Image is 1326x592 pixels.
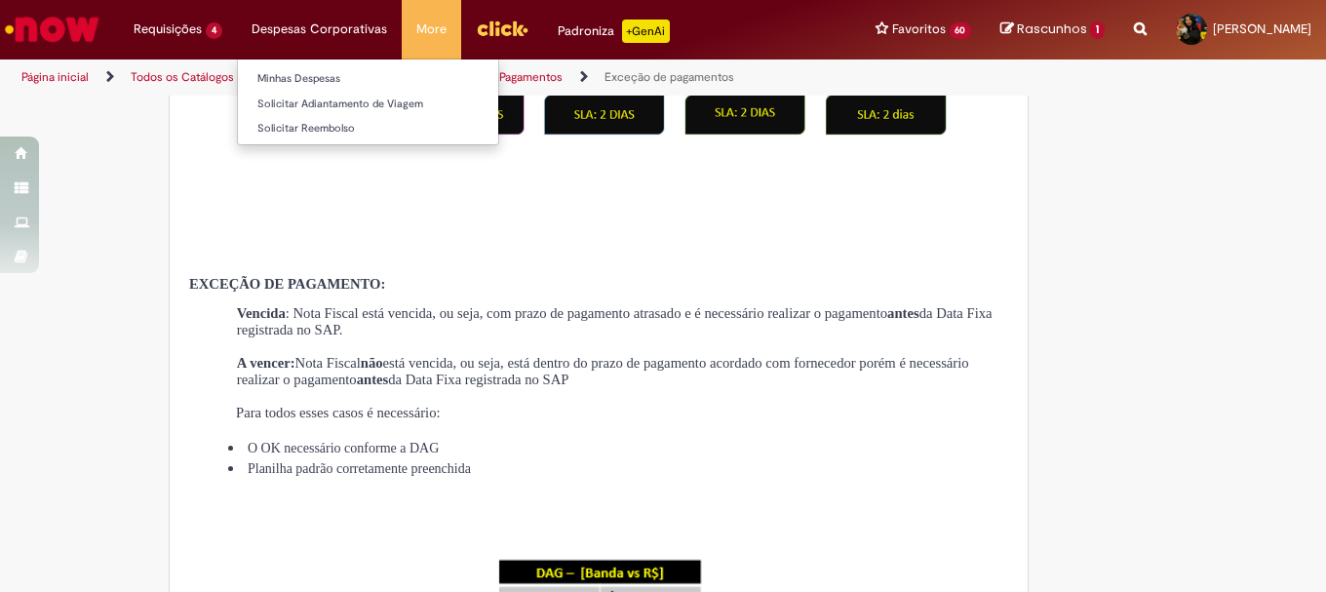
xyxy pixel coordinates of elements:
span: Nota Fiscal está vencida, ou seja, está dentro do prazo de pagamento acordado com fornecedor poré... [237,355,969,387]
a: Solicitar Adiantamento de Viagem [238,94,498,115]
span: Para todos esses casos é necessário: [236,405,441,437]
strong: antes [357,372,389,387]
img: ServiceNow [2,10,102,49]
p: +GenAi [622,20,670,43]
span: 1 [1090,21,1105,39]
span: EXCEÇÃO DE PAGAMENTO: [189,276,385,292]
span: Planilha padrão corretamente preenchida [248,461,471,476]
span: 60 [950,22,972,39]
a: Pagamentos [499,69,563,85]
span: Despesas Corporativas [252,20,387,39]
a: Rascunhos [1000,20,1105,39]
span: Rascunhos [1017,20,1087,38]
span: O OK necessário conforme a DAG [248,441,439,455]
a: Solicitar Reembolso [238,118,498,139]
img: click_logo_yellow_360x200.png [476,14,528,43]
span: 4 [206,22,222,39]
span: Favoritos [892,20,946,39]
span: Vencida [237,305,286,321]
ul: Despesas Corporativas [237,59,499,145]
strong: não [361,355,383,371]
span: [PERSON_NAME] [1213,20,1311,37]
a: Minhas Despesas [238,68,498,90]
div: Padroniza [558,20,670,43]
a: Página inicial [21,69,89,85]
span: Requisições [134,20,202,39]
span: : Nota Fiscal está vencida, ou seja, com prazo de pagamento atrasado e é necessário realizar o pa... [237,305,993,337]
span: A vencer: [237,355,295,371]
span: More [416,20,447,39]
strong: antes [887,305,919,321]
a: Exceção de pagamentos [604,69,734,85]
ul: Trilhas de página [15,59,870,96]
a: Todos os Catálogos [131,69,234,85]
